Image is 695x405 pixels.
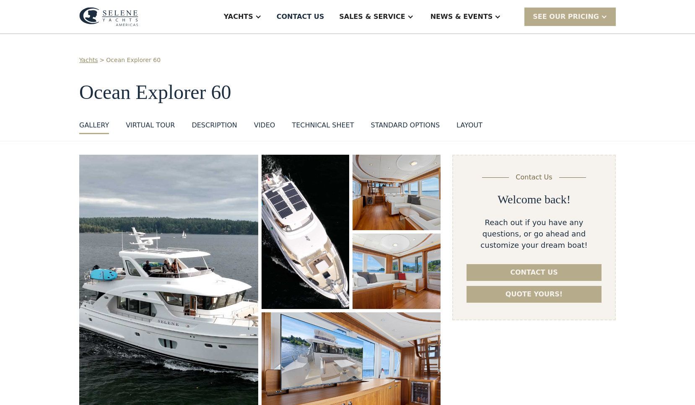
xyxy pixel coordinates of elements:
[106,56,161,65] a: Ocean Explorer 60
[292,120,354,130] div: Technical sheet
[254,120,275,130] div: VIDEO
[467,286,602,303] a: Quote yours!
[79,120,109,130] div: GALLERY
[126,120,175,130] div: VIRTUAL TOUR
[533,12,599,22] div: SEE Our Pricing
[467,264,602,281] a: Contact us
[79,56,98,65] a: Yachts
[430,12,493,22] div: News & EVENTS
[79,7,138,26] img: logo
[224,12,253,22] div: Yachts
[371,120,440,130] div: standard options
[192,120,237,134] a: DESCRIPTION
[456,120,482,130] div: layout
[262,155,349,309] a: open lightbox
[79,120,109,134] a: GALLERY
[498,192,571,207] h2: Welcome back!
[79,81,616,104] h1: Ocean Explorer 60
[126,120,175,134] a: VIRTUAL TOUR
[467,217,602,251] div: Reach out if you have any questions, or go ahead and customize your dream boat!
[524,8,616,26] div: SEE Our Pricing
[100,56,105,65] div: >
[516,172,552,182] div: Contact Us
[339,12,405,22] div: Sales & Service
[353,155,441,230] a: open lightbox
[353,234,441,309] a: open lightbox
[254,120,275,134] a: VIDEO
[371,120,440,134] a: standard options
[192,120,237,130] div: DESCRIPTION
[292,120,354,134] a: Technical sheet
[456,120,482,134] a: layout
[277,12,324,22] div: Contact US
